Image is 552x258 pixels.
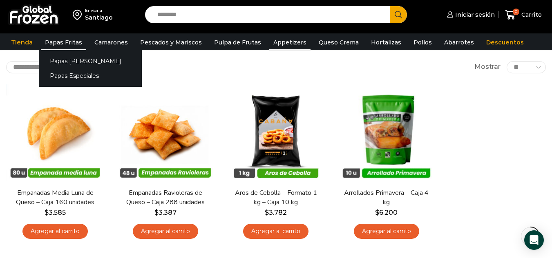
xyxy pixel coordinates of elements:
[513,9,519,15] span: 0
[39,68,142,84] a: Papas Especiales
[154,209,159,216] span: $
[85,13,113,22] div: Santiago
[482,35,528,50] a: Descuentos
[375,209,379,216] span: $
[265,209,269,216] span: $
[45,209,49,216] span: $
[342,188,431,207] a: Arrollados Primavera – Caja 4 kg
[73,8,85,22] img: address-field-icon.svg
[390,6,407,23] button: Search button
[39,53,142,68] a: Papas [PERSON_NAME]
[11,188,99,207] a: Empanadas Media Luna de Queso – Caja 160 unidades
[136,35,206,50] a: Pescados y Mariscos
[154,209,177,216] bdi: 3.387
[453,11,495,19] span: Iniciar sesión
[133,224,198,239] a: Agregar al carrito: “Empanadas Ravioleras de Queso - Caja 288 unidades”
[519,11,542,19] span: Carrito
[22,224,88,239] a: Agregar al carrito: “Empanadas Media Luna de Queso - Caja 160 unidades”
[524,230,544,250] div: Open Intercom Messenger
[409,35,436,50] a: Pollos
[121,188,210,207] a: Empanadas Ravioleras de Queso – Caja 288 unidades
[367,35,405,50] a: Hortalizas
[243,224,308,239] a: Agregar al carrito: “Aros de Cebolla - Formato 1 kg - Caja 10 kg”
[45,209,66,216] bdi: 3.585
[375,209,398,216] bdi: 6.200
[232,188,320,207] a: Aros de Cebolla – Formato 1 kg – Caja 10 kg
[503,5,544,24] a: 0 Carrito
[265,209,287,216] bdi: 3.782
[85,8,113,13] div: Enviar a
[445,7,495,23] a: Iniciar sesión
[474,62,501,72] span: Mostrar
[315,35,363,50] a: Queso Crema
[440,35,478,50] a: Abarrotes
[90,35,132,50] a: Camarones
[354,224,419,239] a: Agregar al carrito: “Arrollados Primavera - Caja 4 kg”
[41,35,86,50] a: Papas Fritas
[210,35,265,50] a: Pulpa de Frutas
[7,35,37,50] a: Tienda
[269,35,311,50] a: Appetizers
[6,61,110,73] select: Pedido de la tienda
